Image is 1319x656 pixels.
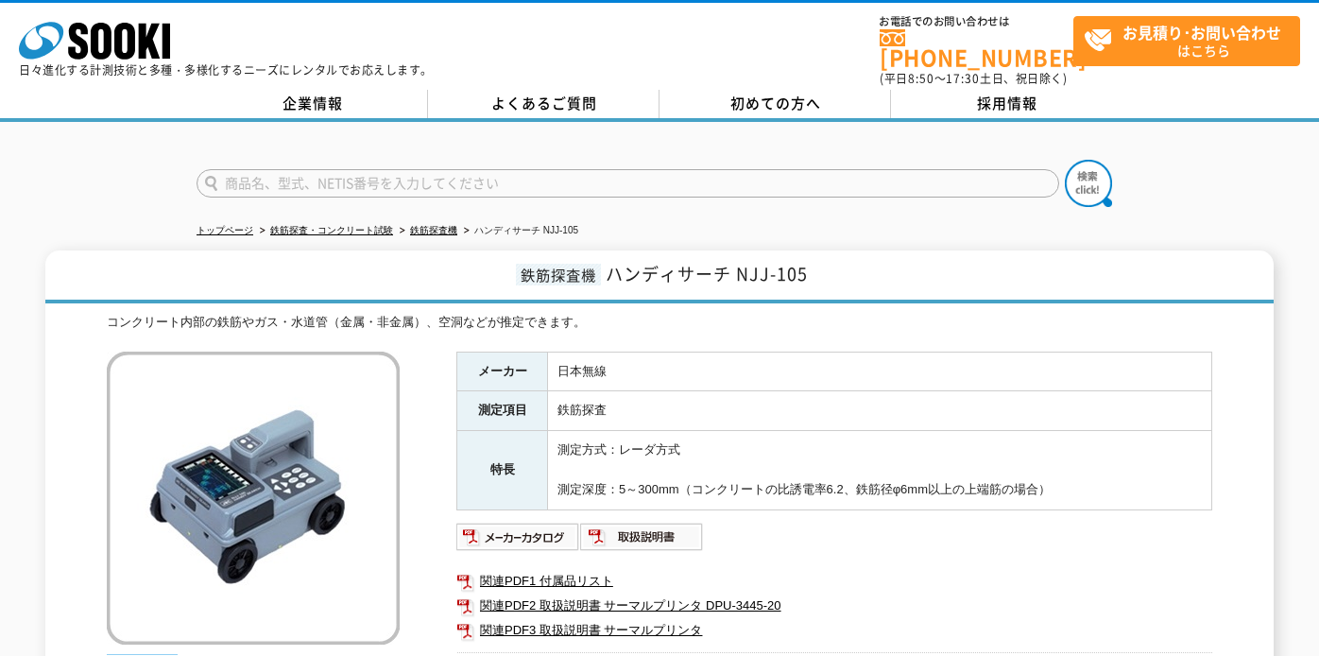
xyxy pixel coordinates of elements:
[580,522,704,552] img: 取扱説明書
[197,225,253,235] a: トップページ
[1084,17,1299,64] span: はこちら
[606,261,808,286] span: ハンディサーチ NJJ-105
[580,534,704,548] a: 取扱説明書
[516,264,601,285] span: 鉄筋探査機
[457,431,548,509] th: 特長
[456,534,580,548] a: メーカーカタログ
[880,70,1067,87] span: (平日 ～ 土日、祝日除く)
[456,618,1212,643] a: 関連PDF3 取扱説明書 サーマルプリンタ
[1065,160,1112,207] img: btn_search.png
[891,90,1122,118] a: 採用情報
[457,352,548,391] th: メーカー
[107,313,1212,333] div: コンクリート内部の鉄筋やガス・水道管（金属・非金属）、空洞などが推定できます。
[428,90,659,118] a: よくあるご質問
[456,522,580,552] img: メーカーカタログ
[410,225,457,235] a: 鉄筋探査機
[457,391,548,431] th: 測定項目
[908,70,934,87] span: 8:50
[548,391,1212,431] td: 鉄筋探査
[456,569,1212,594] a: 関連PDF1 付属品リスト
[946,70,980,87] span: 17:30
[460,221,578,241] li: ハンディサーチ NJJ-105
[548,352,1212,391] td: 日本無線
[197,169,1059,198] input: 商品名、型式、NETIS番号を入力してください
[548,431,1212,509] td: 測定方式：レーダ方式 測定深度：5～300mm（コンクリートの比誘電率6.2、鉄筋径φ6mm以上の上端筋の場合）
[730,93,821,113] span: 初めての方へ
[880,29,1073,68] a: [PHONE_NUMBER]
[1073,16,1300,66] a: お見積り･お問い合わせはこちら
[107,352,400,645] img: ハンディサーチ NJJ-105
[19,64,433,76] p: 日々進化する計測技術と多種・多様化するニーズにレンタルでお応えします。
[880,16,1073,27] span: お電話でのお問い合わせは
[1122,21,1281,43] strong: お見積り･お問い合わせ
[456,594,1212,618] a: 関連PDF2 取扱説明書 サーマルプリンタ DPU-3445-20
[197,90,428,118] a: 企業情報
[659,90,891,118] a: 初めての方へ
[270,225,393,235] a: 鉄筋探査・コンクリート試験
